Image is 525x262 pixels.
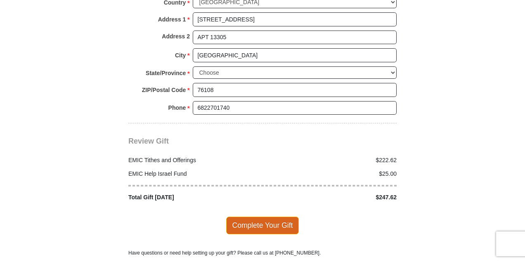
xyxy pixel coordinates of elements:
strong: ZIP/Postal Code [142,84,186,96]
div: $222.62 [262,156,401,165]
div: EMIC Tithes and Offerings [124,156,263,165]
strong: Phone [168,102,186,113]
strong: State/Province [146,67,186,79]
strong: Address 2 [162,31,190,42]
span: Complete Your Gift [226,217,299,234]
p: Have questions or need help setting up your gift? Please call us at [PHONE_NUMBER]. [128,249,397,257]
strong: Address 1 [158,14,186,25]
div: $247.62 [262,193,401,202]
div: Total Gift [DATE] [124,193,263,202]
span: Review Gift [128,137,169,145]
strong: City [175,50,186,61]
div: $25.00 [262,170,401,178]
div: EMIC Help Israel Fund [124,170,263,178]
